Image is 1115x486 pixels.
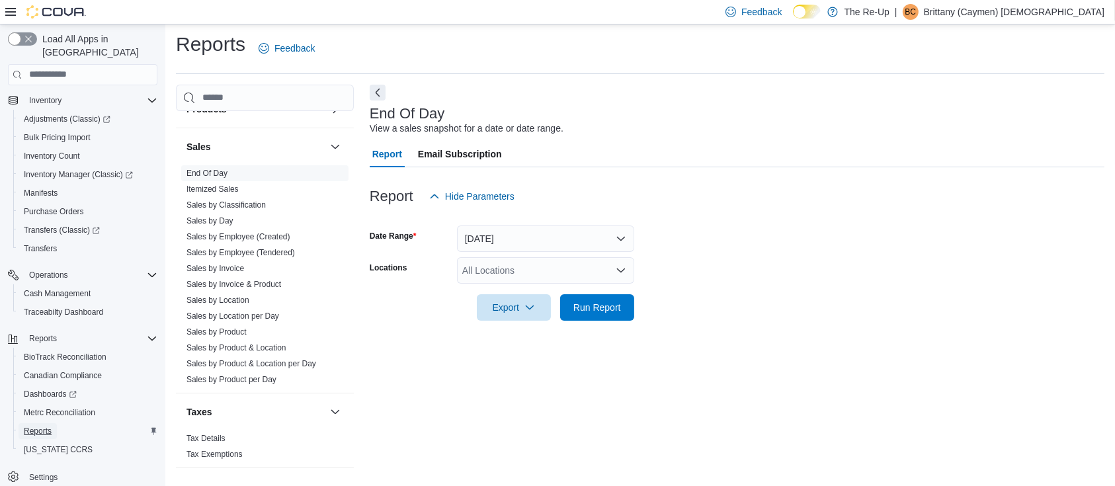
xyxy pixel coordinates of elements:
span: Traceabilty Dashboard [24,307,103,317]
span: Email Subscription [418,141,502,167]
button: Hide Parameters [424,183,520,210]
a: BioTrack Reconciliation [19,349,112,365]
span: Tax Details [186,433,226,444]
a: Sales by Employee (Tendered) [186,248,295,257]
button: Reports [3,329,163,348]
span: Inventory Manager (Classic) [24,169,133,180]
span: Reports [24,426,52,436]
a: Canadian Compliance [19,368,107,384]
button: [US_STATE] CCRS [13,440,163,459]
span: Feedback [741,5,782,19]
button: Metrc Reconciliation [13,403,163,422]
span: Sales by Employee (Created) [186,231,290,242]
a: Sales by Invoice & Product [186,280,281,289]
a: Transfers (Classic) [19,222,105,238]
span: Dashboards [24,389,77,399]
span: [US_STATE] CCRS [24,444,93,455]
span: Cash Management [24,288,91,299]
a: Dashboards [19,386,82,402]
label: Locations [370,263,407,273]
span: Run Report [573,301,621,314]
a: Manifests [19,185,63,201]
span: BioTrack Reconciliation [24,352,106,362]
span: Settings [24,468,157,485]
button: Open list of options [616,265,626,276]
label: Date Range [370,231,417,241]
button: Inventory [24,93,67,108]
span: Load All Apps in [GEOGRAPHIC_DATA] [37,32,157,59]
p: | [895,4,897,20]
button: Transfers [13,239,163,258]
span: Transfers [24,243,57,254]
span: Reports [24,331,157,346]
button: Traceabilty Dashboard [13,303,163,321]
a: Adjustments (Classic) [19,111,116,127]
a: Inventory Manager (Classic) [19,167,138,182]
a: Sales by Classification [186,200,266,210]
span: Traceabilty Dashboard [19,304,157,320]
a: Sales by Location per Day [186,311,279,321]
a: Sales by Product & Location [186,343,286,352]
span: Purchase Orders [24,206,84,217]
p: The Re-Up [845,4,889,20]
span: Sales by Location [186,295,249,305]
span: Operations [29,270,68,280]
button: BioTrack Reconciliation [13,348,163,366]
span: Reports [19,423,157,439]
button: Next [370,85,386,101]
h3: Report [370,188,413,204]
a: [US_STATE] CCRS [19,442,98,458]
span: Sales by Product per Day [186,374,276,385]
a: Tax Exemptions [186,450,243,459]
a: Transfers (Classic) [13,221,163,239]
button: Manifests [13,184,163,202]
span: Dashboards [19,386,157,402]
button: Bulk Pricing Import [13,128,163,147]
span: BioTrack Reconciliation [19,349,157,365]
a: Itemized Sales [186,184,239,194]
h3: Taxes [186,405,212,419]
a: Sales by Employee (Created) [186,232,290,241]
span: Hide Parameters [445,190,515,203]
span: Sales by Product [186,327,247,337]
a: Tax Details [186,434,226,443]
button: Settings [3,467,163,486]
button: Export [477,294,551,321]
span: Itemized Sales [186,184,239,194]
a: Sales by Product per Day [186,375,276,384]
input: Dark Mode [793,5,821,19]
button: [DATE] [457,225,634,252]
span: Transfers (Classic) [19,222,157,238]
span: Bulk Pricing Import [24,132,91,143]
p: Brittany (Caymen) [DEMOGRAPHIC_DATA] [924,4,1104,20]
span: Settings [29,472,58,483]
a: End Of Day [186,169,227,178]
span: Operations [24,267,157,283]
span: Washington CCRS [19,442,157,458]
button: Operations [24,267,73,283]
a: Metrc Reconciliation [19,405,101,421]
span: End Of Day [186,168,227,179]
a: Sales by Day [186,216,233,225]
span: Inventory Manager (Classic) [19,167,157,182]
div: Taxes [176,430,354,467]
span: Transfers (Classic) [24,225,100,235]
span: Bulk Pricing Import [19,130,157,145]
button: Cash Management [13,284,163,303]
span: Metrc Reconciliation [24,407,95,418]
button: Sales [186,140,325,153]
a: Sales by Location [186,296,249,305]
span: Export [485,294,543,321]
span: Sales by Location per Day [186,311,279,321]
a: Sales by Product & Location per Day [186,359,316,368]
span: Purchase Orders [19,204,157,220]
span: Metrc Reconciliation [19,405,157,421]
span: Inventory [24,93,157,108]
a: Cash Management [19,286,96,302]
a: Feedback [253,35,320,61]
button: Operations [3,266,163,284]
span: Sales by Invoice [186,263,244,274]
